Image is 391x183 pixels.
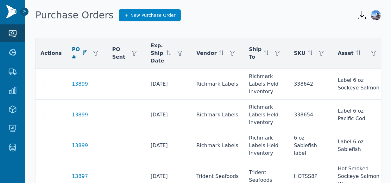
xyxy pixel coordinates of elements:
img: Finventory [6,5,16,18]
td: Richmark Labels [191,100,244,130]
img: Garrett McMullen [371,10,381,20]
td: 6 oz Sablefish label [289,130,333,161]
a: 13899 [72,142,88,149]
td: Richmark Labels Held Inventory [244,130,289,161]
td: [DATE] [146,100,192,130]
span: Ship To [249,46,262,61]
td: Richmark Labels [191,130,244,161]
td: [DATE] [146,130,192,161]
span: Asset [338,49,354,57]
td: Richmark Labels Held Inventory [244,100,289,130]
a: New Purchase Order [119,9,181,21]
td: Label 6 oz Sockeye Salmon [333,69,385,100]
h1: Purchase Orders [35,10,114,21]
span: PO Sent [112,46,125,61]
a: 13897 [72,173,88,180]
td: [DATE] [146,69,192,100]
span: SKU [294,49,306,57]
span: Exp. Ship Date [151,42,164,65]
a: 13899 [72,111,88,119]
span: New Purchase Order [130,12,176,18]
td: Label 6 oz Pacific Cod [333,100,385,130]
td: Richmark Labels [191,69,244,100]
span: PO # [72,46,80,61]
td: 338642 [289,69,333,100]
td: Label 6 oz Sablefish [333,130,385,161]
span: Actions [41,49,62,57]
span: Vendor [196,49,217,57]
td: 338654 [289,100,333,130]
a: 13899 [72,80,88,88]
td: Richmark Labels Held Inventory [244,69,289,100]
